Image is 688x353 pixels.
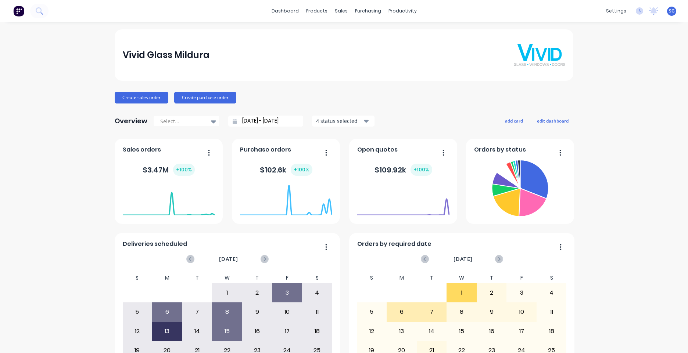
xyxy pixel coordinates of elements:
[173,164,195,176] div: + 100 %
[387,273,417,283] div: M
[477,322,506,341] div: 16
[532,116,573,125] button: edit dashboard
[153,322,182,341] div: 13
[212,322,242,341] div: 15
[357,322,387,341] div: 12
[115,92,168,103] button: Create sales order
[454,255,473,263] span: [DATE]
[447,303,476,321] div: 8
[182,273,212,283] div: T
[268,6,302,17] a: dashboard
[331,6,351,17] div: sales
[115,114,147,128] div: Overview
[123,240,187,248] span: Deliveries scheduled
[514,44,565,66] img: Vivid Glass Mildura
[302,273,332,283] div: S
[411,164,432,176] div: + 100 %
[537,273,567,283] div: S
[417,273,447,283] div: T
[143,164,195,176] div: $ 3.47M
[507,303,536,321] div: 10
[357,145,398,154] span: Open quotes
[477,284,506,302] div: 2
[183,303,212,321] div: 7
[477,273,507,283] div: T
[316,117,362,125] div: 4 status selected
[302,322,332,341] div: 18
[123,145,161,154] span: Sales orders
[212,303,242,321] div: 8
[506,273,537,283] div: F
[417,303,447,321] div: 7
[291,164,312,176] div: + 100 %
[387,322,416,341] div: 13
[243,284,272,302] div: 2
[243,303,272,321] div: 9
[272,322,302,341] div: 17
[302,303,332,321] div: 11
[212,284,242,302] div: 1
[123,48,209,62] div: Vivid Glass Mildura
[302,284,332,302] div: 4
[312,116,375,127] button: 4 status selected
[447,284,476,302] div: 1
[13,6,24,17] img: Factory
[123,303,152,321] div: 5
[302,6,331,17] div: products
[387,303,416,321] div: 6
[122,273,153,283] div: S
[507,284,536,302] div: 3
[417,322,447,341] div: 14
[385,6,420,17] div: productivity
[602,6,630,17] div: settings
[240,145,291,154] span: Purchase orders
[260,164,312,176] div: $ 102.6k
[243,322,272,341] div: 16
[272,284,302,302] div: 3
[219,255,238,263] span: [DATE]
[272,303,302,321] div: 10
[212,273,242,283] div: W
[669,8,675,14] span: SG
[537,322,566,341] div: 18
[183,322,212,341] div: 14
[357,273,387,283] div: S
[447,273,477,283] div: W
[477,303,506,321] div: 9
[152,273,182,283] div: M
[537,303,566,321] div: 11
[537,284,566,302] div: 4
[174,92,236,103] button: Create purchase order
[242,273,272,283] div: T
[153,303,182,321] div: 6
[357,303,387,321] div: 5
[123,322,152,341] div: 12
[272,273,302,283] div: F
[447,322,476,341] div: 15
[375,164,432,176] div: $ 109.92k
[351,6,385,17] div: purchasing
[507,322,536,341] div: 17
[474,145,526,154] span: Orders by status
[500,116,528,125] button: add card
